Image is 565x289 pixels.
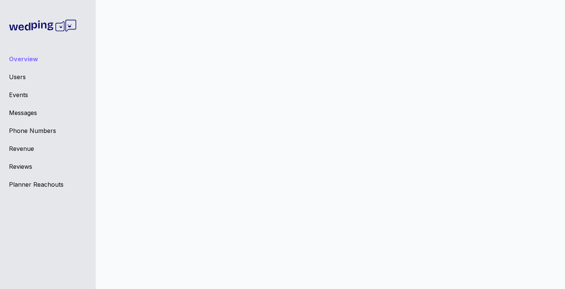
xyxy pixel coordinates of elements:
[9,72,87,81] a: Users
[9,144,87,153] a: Revenue
[9,162,87,171] a: Reviews
[9,180,87,189] a: Planner Reachouts
[9,90,87,99] a: Events
[9,126,87,135] a: Phone Numbers
[9,108,87,117] a: Messages
[9,55,87,63] a: Overview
